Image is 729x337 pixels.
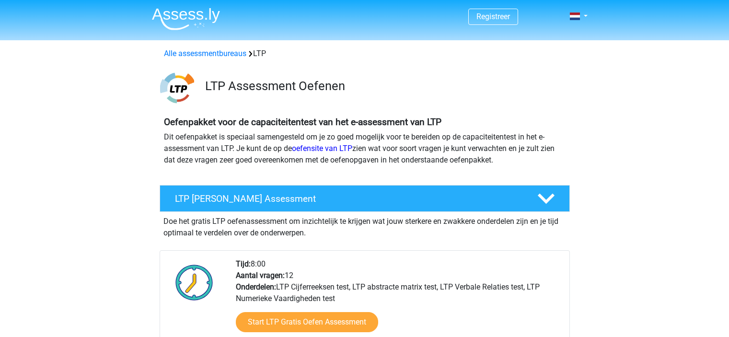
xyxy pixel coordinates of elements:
b: Tijd: [236,259,251,268]
div: Doe het gratis LTP oefenassessment om inzichtelijk te krijgen wat jouw sterkere en zwakkere onder... [160,212,570,239]
a: oefensite van LTP [292,144,352,153]
p: Dit oefenpakket is speciaal samengesteld om je zo goed mogelijk voor te bereiden op de capaciteit... [164,131,566,166]
b: Onderdelen: [236,282,276,291]
b: Oefenpakket voor de capaciteitentest van het e-assessment van LTP [164,116,441,128]
img: ltp.png [160,71,194,105]
div: LTP [160,48,569,59]
img: Klok [170,258,219,306]
a: Registreer [476,12,510,21]
h3: LTP Assessment Oefenen [205,79,562,93]
a: Alle assessmentbureaus [164,49,246,58]
a: Start LTP Gratis Oefen Assessment [236,312,378,332]
img: Assessly [152,8,220,30]
a: LTP [PERSON_NAME] Assessment [156,185,574,212]
h4: LTP [PERSON_NAME] Assessment [175,193,522,204]
b: Aantal vragen: [236,271,285,280]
